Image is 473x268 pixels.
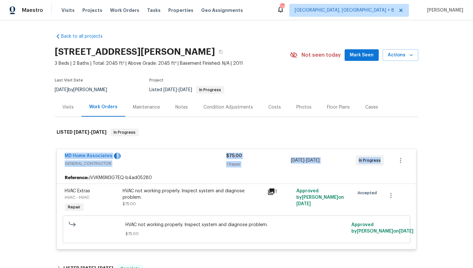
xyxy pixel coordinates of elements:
a: Back to all projects [55,33,116,40]
span: Project [149,78,163,82]
span: HVAC not working properly. Inspect system and diagnose problem. [125,222,348,228]
div: 1 Repair [226,161,291,167]
span: Last Visit Date [55,78,83,82]
span: [DATE] [306,158,320,163]
div: Notes [175,104,188,110]
span: [DATE] [74,130,89,134]
span: $75.00 [123,202,136,206]
div: Cases [365,104,378,110]
div: Work Orders [89,104,117,110]
div: Maintenance [133,104,160,110]
span: [DATE] [55,88,68,92]
span: Projects [82,7,102,14]
div: 1 [114,153,121,159]
span: $75.00 [125,231,348,237]
a: MD Home Associates [65,154,112,158]
div: JVVKM6M3G7EQ-b4ad05280 [57,172,416,184]
span: Properties [168,7,193,14]
div: HVAC not working properly. Inspect system and diagnose problem. [123,188,264,201]
h6: LISTED [57,129,107,136]
span: $75.00 [226,154,242,158]
span: HVAC Extras [65,189,90,193]
span: - [291,157,320,164]
span: - [163,88,192,92]
b: Reference: [65,175,88,181]
div: Floor Plans [327,104,350,110]
span: 3 Beds | 2 Baths | Total: 2045 ft² | Above Grade: 2045 ft² | Basement Finished: N/A | 2011 [55,60,290,67]
span: Actions [388,51,413,59]
span: Mark Seen [350,51,374,59]
span: In Progress [111,129,138,136]
div: LISTED [DATE]-[DATE]In Progress [55,122,418,143]
div: Photos [296,104,311,110]
span: Accepted [357,190,379,196]
span: [PERSON_NAME] [424,7,463,14]
span: [DATE] [399,229,413,234]
span: [DATE] [163,88,177,92]
span: HVAC - HVAC [65,196,89,199]
span: Not seen today [301,52,341,58]
h2: [STREET_ADDRESS][PERSON_NAME] [55,49,215,55]
span: Maestro [22,7,43,14]
span: GENERAL_CONTRACTOR [65,160,226,167]
span: In Progress [197,88,224,92]
span: Repair [65,204,83,210]
span: Approved by [PERSON_NAME] on [296,189,344,206]
span: Work Orders [110,7,139,14]
span: [GEOGRAPHIC_DATA], [GEOGRAPHIC_DATA] + 8 [295,7,394,14]
span: Tasks [147,8,161,13]
span: Listed [149,88,224,92]
span: Approved by [PERSON_NAME] on [351,223,413,234]
span: [DATE] [291,158,304,163]
button: Actions [383,49,418,61]
span: In Progress [359,157,383,164]
div: Costs [268,104,281,110]
div: Condition Adjustments [203,104,253,110]
div: 1 [267,188,292,196]
span: [DATE] [179,88,192,92]
span: [DATE] [296,202,311,206]
span: Visits [61,7,75,14]
span: [DATE] [91,130,107,134]
span: Geo Assignments [201,7,243,14]
button: Copy Address [215,46,227,58]
div: Visits [62,104,74,110]
div: 178 [280,4,284,10]
span: - [74,130,107,134]
button: Mark Seen [345,49,379,61]
div: by [PERSON_NAME] [55,86,115,94]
